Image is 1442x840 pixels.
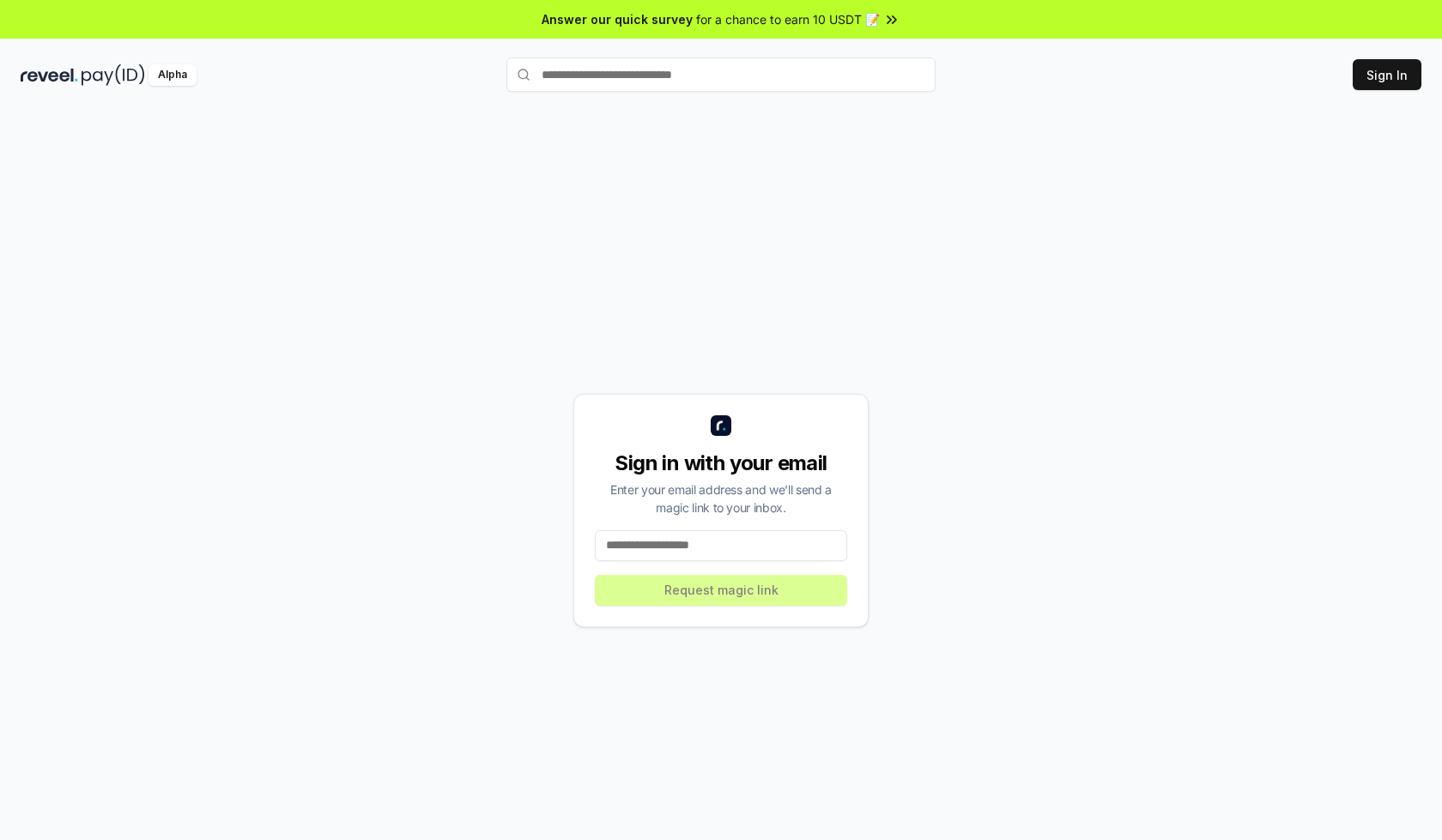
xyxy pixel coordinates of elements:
[696,10,880,28] span: for a chance to earn 10 USDT 📝
[542,10,693,28] span: Answer our quick survey
[148,64,197,86] div: Alpha
[1353,59,1421,90] button: Sign In
[595,450,847,477] div: Sign in with your email
[82,64,145,86] img: pay_id
[595,480,847,517] div: Enter your email address and we’ll send a magic link to your inbox.
[711,415,731,436] img: logo_small
[21,64,78,86] img: reveel_dark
